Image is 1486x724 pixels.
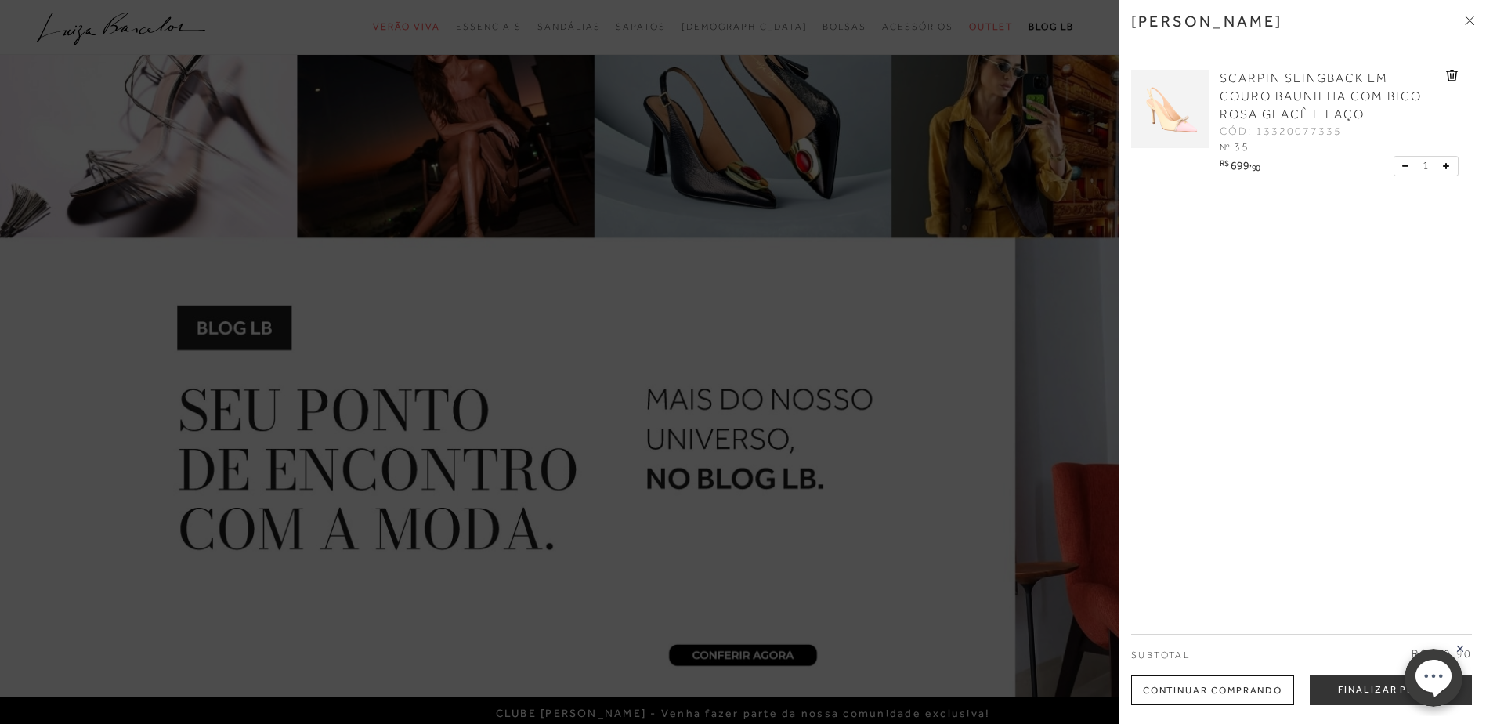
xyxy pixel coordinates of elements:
img: SCARPIN SLINGBACK EM COURO BAUNILHA COM BICO ROSA GLACÊ E LAÇO [1131,70,1209,148]
span: Nº: [1220,142,1232,153]
a: SCARPIN SLINGBACK EM COURO BAUNILHA COM BICO ROSA GLACÊ E LAÇO [1220,70,1442,124]
span: Subtotal [1131,650,1190,661]
span: CÓD: 13320077335 [1220,124,1342,139]
span: 699 [1231,159,1249,172]
span: SCARPIN SLINGBACK EM COURO BAUNILHA COM BICO ROSA GLACÊ E LAÇO [1220,71,1422,121]
span: 35 [1234,140,1249,153]
div: Continuar Comprando [1131,675,1294,705]
span: 90 [1252,163,1260,172]
h3: [PERSON_NAME] [1131,12,1283,31]
i: R$ [1220,159,1228,168]
button: Finalizar Pedido [1310,675,1472,705]
span: 1 [1423,157,1429,174]
i: , [1249,159,1260,168]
